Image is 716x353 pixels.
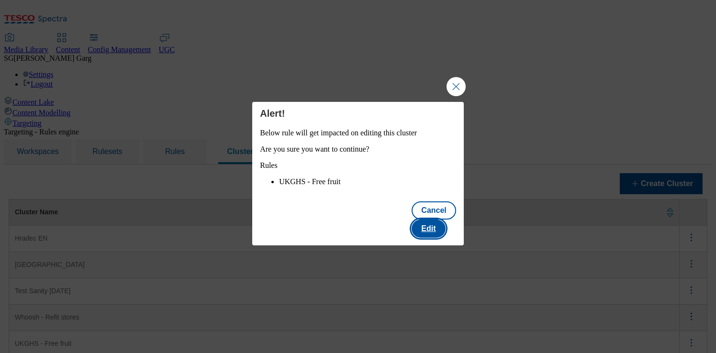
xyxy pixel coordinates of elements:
[279,177,456,186] li: UKGHS - Free fruit
[260,145,456,154] p: Are you sure you want to continue?
[412,201,456,220] button: Cancel
[260,129,456,137] p: Below rule will get impacted on editing this cluster
[447,77,466,96] button: Close Modal
[412,220,445,238] button: Edit
[252,102,464,245] div: Modal
[260,108,456,119] h4: Alert!
[260,161,456,170] p: Rules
